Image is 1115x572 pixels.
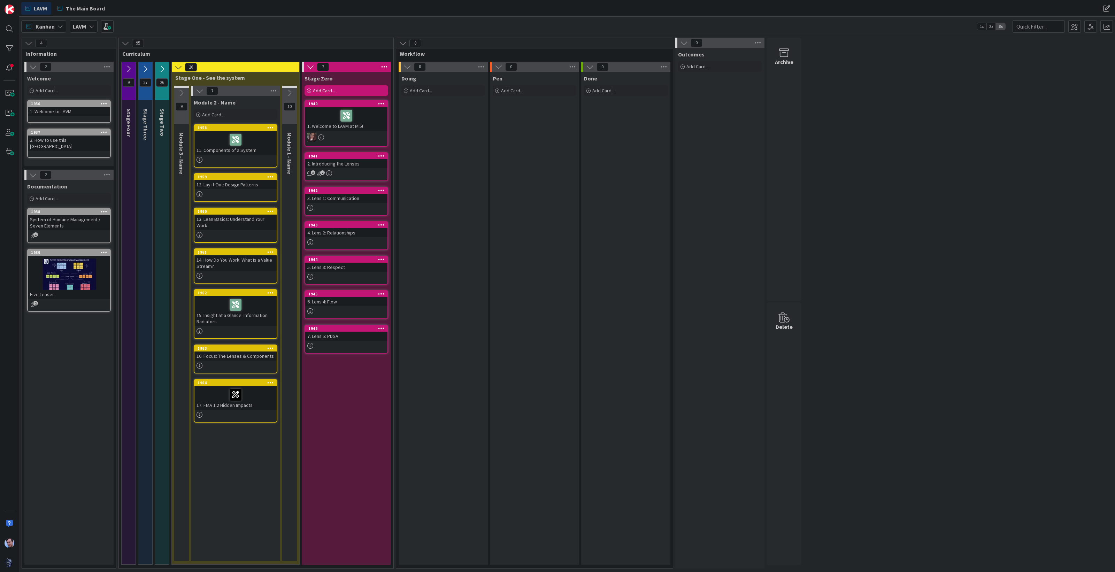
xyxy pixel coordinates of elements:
[31,209,110,214] div: 1938
[308,223,387,227] div: 1943
[31,130,110,135] div: 1937
[5,5,14,14] img: Visit kanbanzone.com
[194,289,277,339] a: 196215. Insight at a Glance: Information Radiators
[28,209,110,230] div: 1938System of Humane Management / Seven Elements
[308,326,387,331] div: 1946
[308,257,387,262] div: 1944
[198,291,277,295] div: 1962
[5,558,14,567] img: avatar
[194,249,277,255] div: 1961
[194,208,277,243] a: 196013. Lean Basics: Understand Your Work
[194,249,277,271] div: 196114. How Do You Work: What is a Value Stream?
[28,290,110,299] div: Five Lenses
[305,256,388,285] a: 19445. Lens 3: Respect
[592,87,615,94] span: Add Card...
[308,292,387,296] div: 1945
[305,101,387,107] div: 1940
[305,107,387,131] div: 1. Welcome to LAVM at MI5!
[194,248,277,284] a: 196114. How Do You Work: What is a Value Stream?
[198,380,277,385] div: 1964
[36,22,55,31] span: Kanban
[305,291,387,306] div: 19456. Lens 4: Flow
[284,102,295,111] span: 10
[194,208,277,230] div: 196013. Lean Basics: Understand Your Work
[313,87,335,94] span: Add Card...
[122,50,385,57] span: Curriculum
[27,249,111,312] a: 1939Five Lenses
[28,209,110,215] div: 1938
[28,129,110,151] div: 19372. How to use this [GEOGRAPHIC_DATA]
[305,325,387,341] div: 19467. Lens 5: PDSA
[194,386,277,410] div: 17. FMA 1:2 Hidden Impacts
[493,75,502,82] span: Pen
[66,4,105,13] span: The Main Board
[28,129,110,136] div: 1937
[308,154,387,159] div: 1941
[401,75,416,82] span: Doing
[28,215,110,230] div: System of Humane Management / Seven Elements
[597,63,608,71] span: 0
[307,133,316,142] img: TD
[185,63,197,71] span: 26
[27,75,51,82] span: Welcome
[194,173,277,202] a: 195912. Lay it Out: Design Patterns
[194,174,277,180] div: 1959
[409,39,421,47] span: 0
[194,345,277,361] div: 196316. Focus: The Lenses & Components
[311,170,315,175] span: 3
[305,256,387,263] div: 1944
[410,87,432,94] span: Add Card...
[198,250,277,255] div: 1961
[202,111,224,118] span: Add Card...
[305,256,387,272] div: 19445. Lens 3: Respect
[305,153,387,168] div: 19412. Introducing the Lenses
[305,222,387,237] div: 19434. Lens 2: Relationships
[305,133,387,142] div: TD
[194,125,277,155] div: 195811. Components of a System
[33,232,38,237] span: 1
[194,290,277,326] div: 196215. Insight at a Glance: Information Radiators
[305,297,387,306] div: 6. Lens 4: Flow
[686,63,709,70] span: Add Card...
[194,290,277,296] div: 1962
[21,2,51,15] a: LAVM
[194,180,277,189] div: 12. Lay it Out: Design Patterns
[36,195,58,202] span: Add Card...
[400,50,664,57] span: Workflow
[142,109,149,140] span: Stage Three
[776,323,793,331] div: Delete
[305,222,387,228] div: 1943
[33,301,38,306] span: 2
[132,39,144,47] span: 95
[305,101,387,131] div: 19401. Welcome to LAVM at MI5!
[305,159,387,168] div: 2. Introducing the Lenses
[194,125,277,131] div: 1958
[36,87,58,94] span: Add Card...
[198,175,277,179] div: 1959
[176,102,187,111] span: 9
[194,131,277,155] div: 11. Components of a System
[305,291,387,297] div: 1945
[305,187,387,203] div: 19423. Lens 1: Communication
[305,187,387,194] div: 1942
[305,332,387,341] div: 7. Lens 5: PDSA
[175,74,291,81] span: Stage One - See the system
[40,63,52,71] span: 2
[501,87,523,94] span: Add Card...
[28,107,110,116] div: 1. Welcome to LAVM
[31,250,110,255] div: 1939
[194,215,277,230] div: 13. Lean Basics: Understand Your Work
[194,379,277,423] a: 196417. FMA 1:2 Hidden Impacts
[194,174,277,189] div: 195912. Lay it Out: Design Patterns
[194,380,277,386] div: 1964
[28,249,110,256] div: 1939
[27,208,111,243] a: 1938System of Humane Management / Seven Elements
[125,109,132,137] span: Stage Four
[505,63,517,71] span: 0
[286,132,293,174] span: Module 1 - Name
[28,101,110,107] div: 1936
[198,209,277,214] div: 1960
[27,100,111,123] a: 19361. Welcome to LAVM
[1013,20,1065,33] input: Quick Filter...
[194,208,277,215] div: 1960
